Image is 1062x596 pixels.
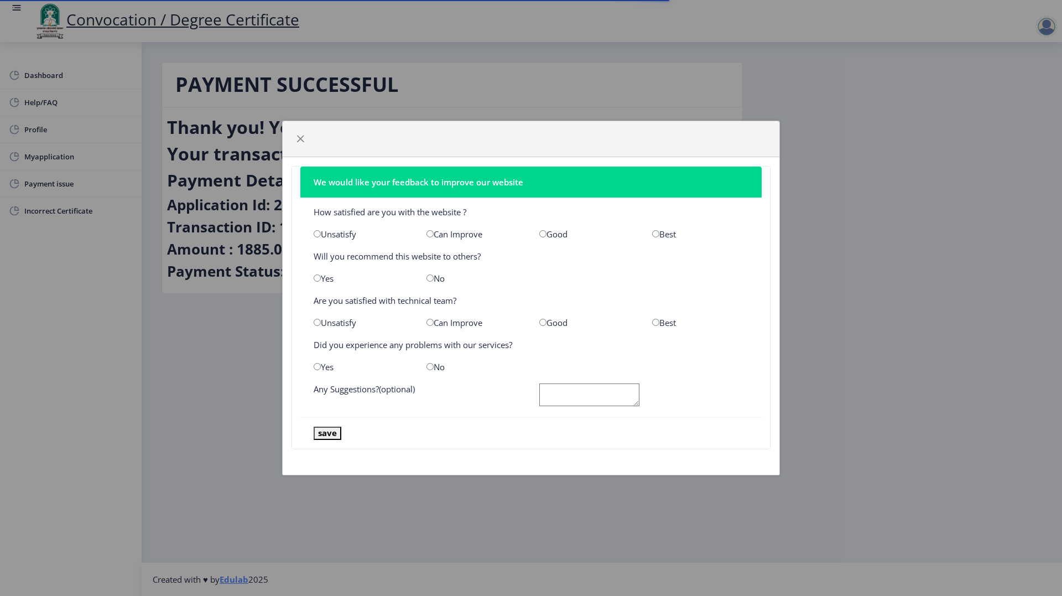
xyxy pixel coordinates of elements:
[305,251,757,262] div: Will you recommend this website to others?
[418,229,531,240] div: Can Improve
[305,339,757,350] div: Did you experience any problems with our services?
[305,273,418,284] div: Yes
[300,167,762,198] nb-card-header: We would like your feedback to improve our website
[644,317,757,328] div: Best
[305,383,531,408] div: Any Suggestions?(optional)
[305,295,757,306] div: Are you satisfied with technical team?
[531,317,644,328] div: Good
[314,427,341,439] button: save
[418,317,531,328] div: Can Improve
[531,229,644,240] div: Good
[305,317,418,328] div: Unsatisfy
[305,206,757,217] div: How satisfied are you with the website ?
[418,273,531,284] div: No
[418,361,531,372] div: No
[305,361,418,372] div: Yes
[644,229,757,240] div: Best
[305,229,418,240] div: Unsatisfy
